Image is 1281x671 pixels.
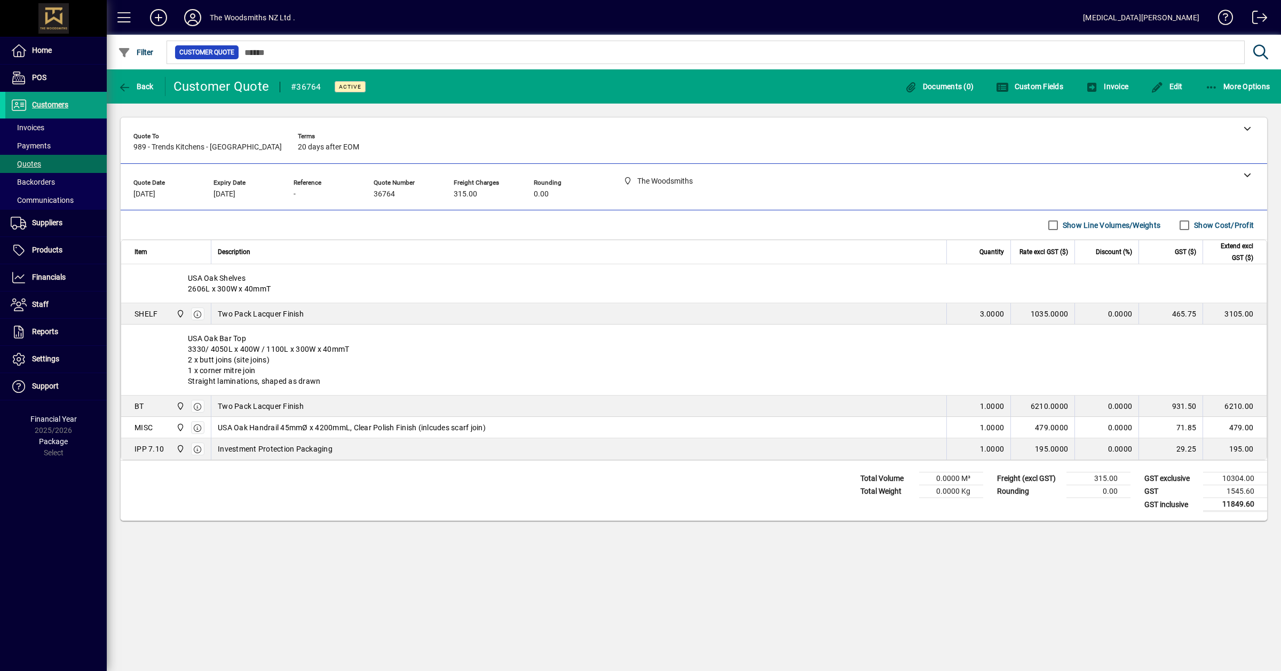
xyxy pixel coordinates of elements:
span: Extend excl GST ($) [1209,240,1253,264]
span: USA Oak Handrail 45mmØ x 4200mmL, Clear Polish Finish (inlcudes scarf join) [218,422,486,433]
span: Two Pack Lacquer Finish [218,309,304,319]
div: BT [135,401,144,412]
td: 479.00 [1203,417,1267,438]
span: Backorders [11,178,55,186]
span: The Woodsmiths [173,308,186,320]
span: Products [32,246,62,254]
div: 6210.0000 [1017,401,1068,412]
button: Add [141,8,176,27]
td: 315.00 [1066,472,1130,485]
td: 0.0000 [1074,417,1138,438]
span: 1.0000 [980,422,1005,433]
span: More Options [1205,82,1270,91]
a: Backorders [5,173,107,191]
a: Settings [5,346,107,373]
span: 0.00 [534,190,549,199]
span: Staff [32,300,49,309]
span: The Woodsmiths [173,400,186,412]
span: Financials [32,273,66,281]
span: 989 - Trends Kitchens - [GEOGRAPHIC_DATA] [133,143,282,152]
td: 195.00 [1203,438,1267,460]
div: SHELF [135,309,157,319]
td: 0.0000 [1074,303,1138,325]
td: GST inclusive [1139,498,1203,511]
span: Rate excl GST ($) [1019,246,1068,258]
td: 71.85 [1138,417,1203,438]
a: Support [5,373,107,400]
span: Communications [11,196,74,204]
span: Settings [32,354,59,363]
button: Back [115,77,156,96]
span: Edit [1151,82,1183,91]
span: - [294,190,296,199]
span: POS [32,73,46,82]
span: Two Pack Lacquer Finish [218,401,304,412]
td: 10304.00 [1203,472,1267,485]
span: Custom Fields [996,82,1063,91]
app-page-header-button: Back [107,77,165,96]
td: 0.0000 [1074,396,1138,417]
button: Custom Fields [993,77,1066,96]
span: The Woodsmiths [173,422,186,433]
a: Reports [5,319,107,345]
div: IPP 7.10 [135,444,164,454]
button: More Options [1203,77,1273,96]
td: 465.75 [1138,303,1203,325]
span: Documents (0) [904,82,974,91]
div: MISC [135,422,153,433]
a: POS [5,65,107,91]
div: The Woodsmiths NZ Ltd . [210,9,295,26]
a: Suppliers [5,210,107,236]
span: Suppliers [32,218,62,227]
a: Home [5,37,107,64]
a: Products [5,237,107,264]
a: Financials [5,264,107,291]
span: Reports [32,327,58,336]
span: 1.0000 [980,444,1005,454]
span: Invoices [11,123,44,132]
span: Home [32,46,52,54]
a: Quotes [5,155,107,173]
a: Staff [5,291,107,318]
div: #36764 [291,78,321,96]
div: 479.0000 [1017,422,1068,433]
span: Quantity [979,246,1004,258]
span: 1.0000 [980,401,1005,412]
span: Active [339,83,361,90]
td: 1545.60 [1203,485,1267,498]
span: Filter [118,48,154,57]
button: Edit [1148,77,1185,96]
td: 0.0000 Kg [919,485,983,498]
td: 11849.60 [1203,498,1267,511]
span: Support [32,382,59,390]
div: [MEDICAL_DATA][PERSON_NAME] [1083,9,1199,26]
span: [DATE] [133,190,155,199]
span: 20 days after EOM [298,143,359,152]
span: Investment Protection Packaging [218,444,333,454]
td: Freight (excl GST) [992,472,1066,485]
span: [DATE] [213,190,235,199]
div: 195.0000 [1017,444,1068,454]
span: Quotes [11,160,41,168]
button: Documents (0) [902,77,976,96]
span: 36764 [374,190,395,199]
td: 3105.00 [1203,303,1267,325]
td: GST [1139,485,1203,498]
span: Payments [11,141,51,150]
span: 3.0000 [980,309,1005,319]
div: USA Oak Shelves 2606L x 300W x 40mmT [121,264,1267,303]
a: Logout [1244,2,1268,37]
span: Back [118,82,154,91]
span: Customer Quote [179,47,234,58]
a: Payments [5,137,107,155]
td: Rounding [992,485,1066,498]
span: Item [135,246,147,258]
button: Invoice [1083,77,1131,96]
span: Invoice [1086,82,1128,91]
span: Financial Year [30,415,77,423]
div: Customer Quote [173,78,270,95]
label: Show Line Volumes/Weights [1061,220,1160,231]
a: Knowledge Base [1210,2,1233,37]
span: Package [39,437,68,446]
button: Profile [176,8,210,27]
